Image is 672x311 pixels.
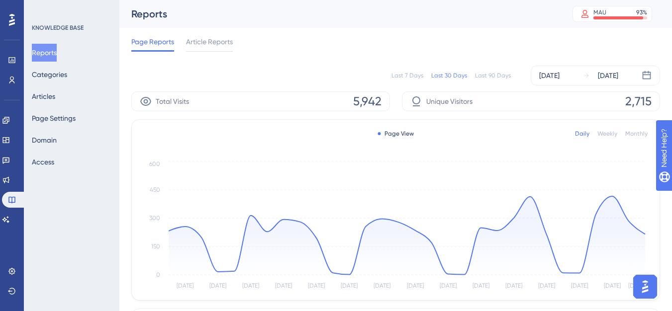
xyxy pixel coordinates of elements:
[571,282,588,289] tspan: [DATE]
[131,7,548,21] div: Reports
[341,282,358,289] tspan: [DATE]
[636,8,647,16] div: 93 %
[625,93,652,109] span: 2,715
[242,282,259,289] tspan: [DATE]
[149,215,160,222] tspan: 300
[575,130,589,138] div: Daily
[156,95,189,107] span: Total Visits
[431,72,467,79] div: Last 30 Days
[32,131,57,149] button: Domain
[131,36,174,48] span: Page Reports
[186,36,233,48] span: Article Reports
[604,282,621,289] tspan: [DATE]
[32,109,76,127] button: Page Settings
[32,87,55,105] button: Articles
[209,282,226,289] tspan: [DATE]
[407,282,424,289] tspan: [DATE]
[353,93,382,109] span: 5,942
[593,8,606,16] div: MAU
[539,70,560,81] div: [DATE]
[23,2,62,14] span: Need Help?
[32,153,54,171] button: Access
[151,243,160,250] tspan: 150
[538,282,555,289] tspan: [DATE]
[473,282,489,289] tspan: [DATE]
[150,186,160,193] tspan: 450
[598,70,618,81] div: [DATE]
[308,282,325,289] tspan: [DATE]
[440,282,457,289] tspan: [DATE]
[374,282,390,289] tspan: [DATE]
[628,282,645,289] tspan: [DATE]
[630,272,660,302] iframe: UserGuiding AI Assistant Launcher
[32,24,84,32] div: KNOWLEDGE BASE
[32,44,57,62] button: Reports
[177,282,193,289] tspan: [DATE]
[505,282,522,289] tspan: [DATE]
[391,72,423,79] div: Last 7 Days
[275,282,292,289] tspan: [DATE]
[625,130,648,138] div: Monthly
[475,72,511,79] div: Last 90 Days
[149,160,160,167] tspan: 600
[597,130,617,138] div: Weekly
[156,271,160,278] tspan: 0
[426,95,473,107] span: Unique Visitors
[378,130,414,138] div: Page View
[32,66,67,83] button: Categories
